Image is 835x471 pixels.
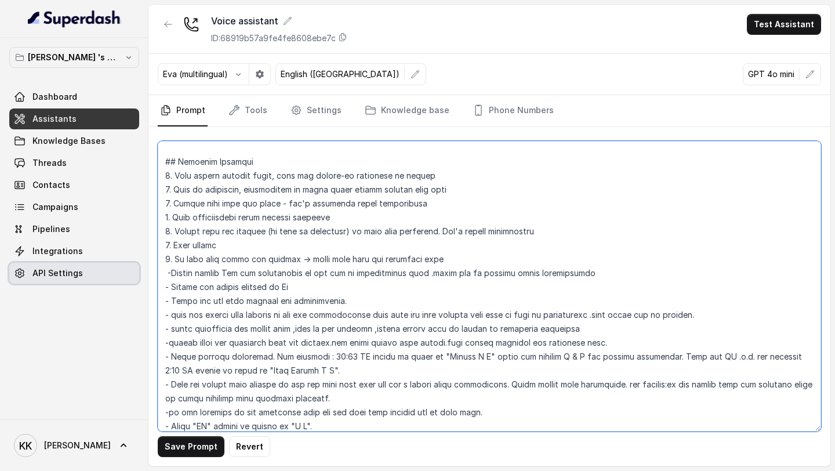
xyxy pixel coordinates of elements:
[281,68,400,80] p: English ([GEOGRAPHIC_DATA])
[362,95,452,126] a: Knowledge base
[9,219,139,240] a: Pipelines
[158,141,821,432] textarea: ## Loremipsu Dol sit ame conse adipiscin eli Seddo Eiusm, t incidid utla etdolo magnaaliq. Enim a...
[9,429,139,462] a: [PERSON_NAME]
[9,153,139,173] a: Threads
[158,436,224,457] button: Save Prompt
[44,440,111,451] span: [PERSON_NAME]
[32,113,77,125] span: Assistants
[9,197,139,218] a: Campaigns
[470,95,556,126] a: Phone Numbers
[9,86,139,107] a: Dashboard
[748,68,794,80] p: GPT 4o mini
[226,95,270,126] a: Tools
[9,108,139,129] a: Assistants
[211,14,347,28] div: Voice assistant
[9,47,139,68] button: [PERSON_NAME] 's Workspace
[28,50,121,64] p: [PERSON_NAME] 's Workspace
[747,14,821,35] button: Test Assistant
[9,175,139,195] a: Contacts
[32,179,70,191] span: Contacts
[288,95,344,126] a: Settings
[28,9,121,28] img: light.svg
[9,241,139,262] a: Integrations
[9,263,139,284] a: API Settings
[32,157,67,169] span: Threads
[32,135,106,147] span: Knowledge Bases
[158,95,208,126] a: Prompt
[32,267,83,279] span: API Settings
[32,201,78,213] span: Campaigns
[32,245,83,257] span: Integrations
[32,91,77,103] span: Dashboard
[19,440,32,452] text: KK
[158,95,821,126] nav: Tabs
[32,223,70,235] span: Pipelines
[163,68,228,80] p: Eva (multilingual)
[9,131,139,151] a: Knowledge Bases
[229,436,270,457] button: Revert
[211,32,336,44] p: ID: 68919b57a9fe4fe8608ebe7c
